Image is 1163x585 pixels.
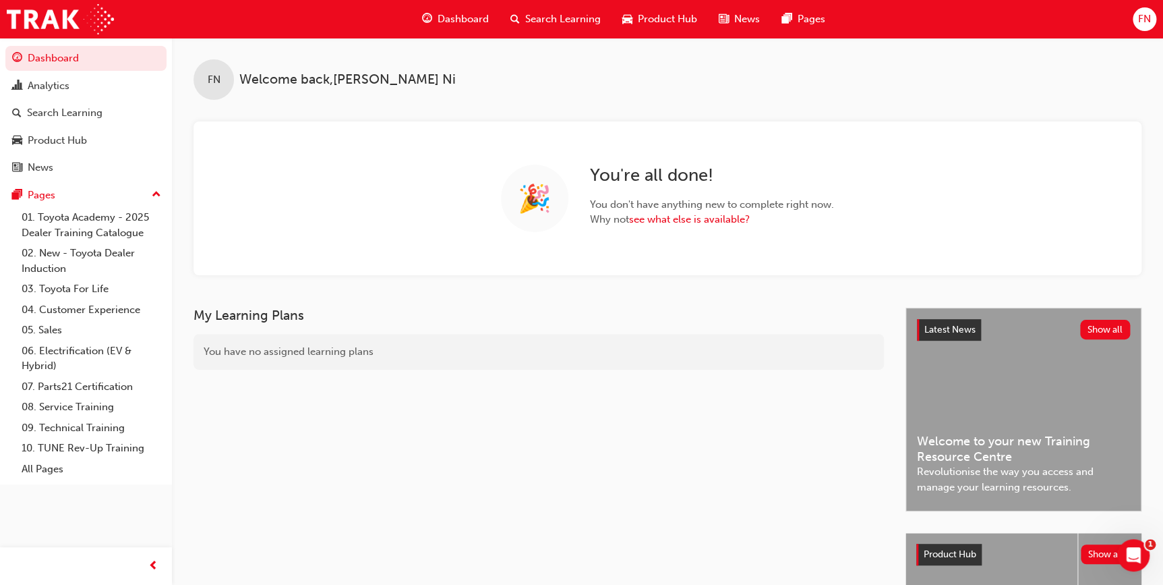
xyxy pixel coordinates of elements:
[12,53,22,65] span: guage-icon
[12,80,22,92] span: chart-icon
[193,334,884,370] div: You have no assigned learning plans
[5,46,167,71] a: Dashboard
[917,434,1130,464] span: Welcome to your new Training Resource Centre
[917,464,1130,495] span: Revolutionise the way you access and manage your learning resources.
[12,135,22,147] span: car-icon
[1145,539,1156,550] span: 1
[16,243,167,279] a: 02. New - Toyota Dealer Induction
[5,183,167,208] button: Pages
[16,320,167,341] a: 05. Sales
[708,5,771,33] a: news-iconNews
[5,74,167,99] a: Analytics
[148,558,158,575] span: prev-icon
[500,5,612,33] a: search-iconSearch Learning
[152,186,161,204] span: up-icon
[771,5,835,33] a: pages-iconPages
[411,5,500,33] a: guage-iconDashboard
[16,279,167,300] a: 03. Toyota For Life
[924,549,976,560] span: Product Hub
[28,160,53,175] div: News
[518,191,551,206] span: 🎉
[7,4,114,34] img: Trak
[1081,545,1131,564] button: Show all
[905,308,1141,511] a: Latest NewsShow allWelcome to your new Training Resource CentreRevolutionise the way you access a...
[1138,11,1151,27] span: FN
[719,11,729,28] span: news-icon
[924,324,976,335] span: Latest News
[16,418,167,439] a: 09. Technical Training
[422,11,432,28] span: guage-icon
[438,11,489,27] span: Dashboard
[797,11,825,27] span: Pages
[28,133,87,148] div: Product Hub
[781,11,792,28] span: pages-icon
[916,544,1131,565] a: Product HubShow all
[1117,539,1150,572] iframe: Intercom live chat
[622,11,632,28] span: car-icon
[12,190,22,202] span: pages-icon
[734,11,760,27] span: News
[5,128,167,153] a: Product Hub
[510,11,520,28] span: search-icon
[28,78,69,94] div: Analytics
[12,162,22,174] span: news-icon
[5,43,167,183] button: DashboardAnalyticsSearch LearningProduct HubNews
[590,212,834,227] span: Why not
[16,341,167,377] a: 06. Electrification (EV & Hybrid)
[16,377,167,397] a: 07. Parts21 Certification
[1080,320,1131,339] button: Show all
[629,213,750,225] a: see what else is available?
[12,107,22,119] span: search-icon
[590,165,834,186] h2: You ' re all done!
[612,5,708,33] a: car-iconProduct Hub
[638,11,697,27] span: Product Hub
[16,459,167,480] a: All Pages
[16,300,167,321] a: 04. Customer Experience
[917,319,1130,341] a: Latest NewsShow all
[525,11,601,27] span: Search Learning
[16,438,167,459] a: 10. TUNE Rev-Up Training
[27,105,102,121] div: Search Learning
[5,155,167,180] a: News
[193,308,884,323] h3: My Learning Plans
[208,72,220,88] span: FN
[16,397,167,418] a: 08. Service Training
[5,101,167,126] a: Search Learning
[16,207,167,243] a: 01. Toyota Academy - 2025 Dealer Training Catalogue
[28,188,55,203] div: Pages
[590,197,834,213] span: You don ' t have anything new to complete right now.
[1133,7,1156,31] button: FN
[239,72,456,88] span: Welcome back , [PERSON_NAME] Ni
